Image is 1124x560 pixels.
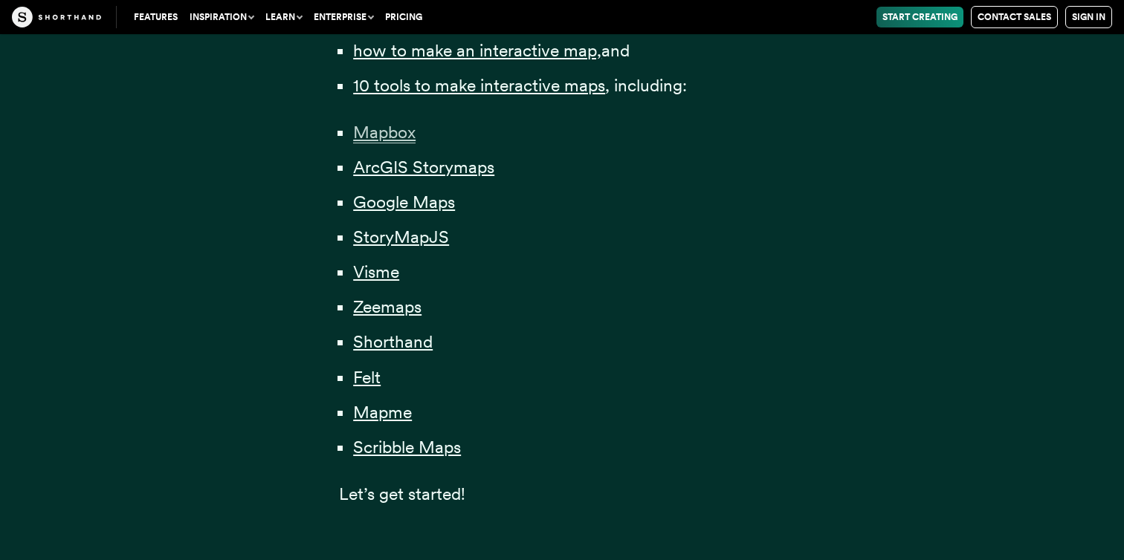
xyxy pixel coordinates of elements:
a: ArcGIS Storymaps [353,157,494,178]
a: 10 tools to make interactive maps [353,75,605,96]
a: Scribble Maps [353,437,461,458]
span: , including: [605,75,687,96]
a: Google Maps [353,192,455,212]
a: how to make an interactive map, [353,40,601,61]
a: Zeemaps [353,296,421,317]
a: Shorthand [353,331,433,352]
span: Let’s get started! [339,484,465,504]
span: and [601,40,630,61]
a: Sign in [1065,6,1112,28]
button: Enterprise [308,7,379,27]
a: Mapme [353,402,412,423]
a: Felt [353,367,381,388]
a: Features [128,7,184,27]
a: Contact Sales [971,6,1058,28]
img: The Craft [12,7,101,27]
button: Inspiration [184,7,259,27]
a: Mapbox [353,122,416,143]
a: Start Creating [876,7,963,27]
a: StoryMapJS [353,227,449,247]
a: Pricing [379,7,428,27]
button: Learn [259,7,308,27]
a: Visme [353,261,399,282]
